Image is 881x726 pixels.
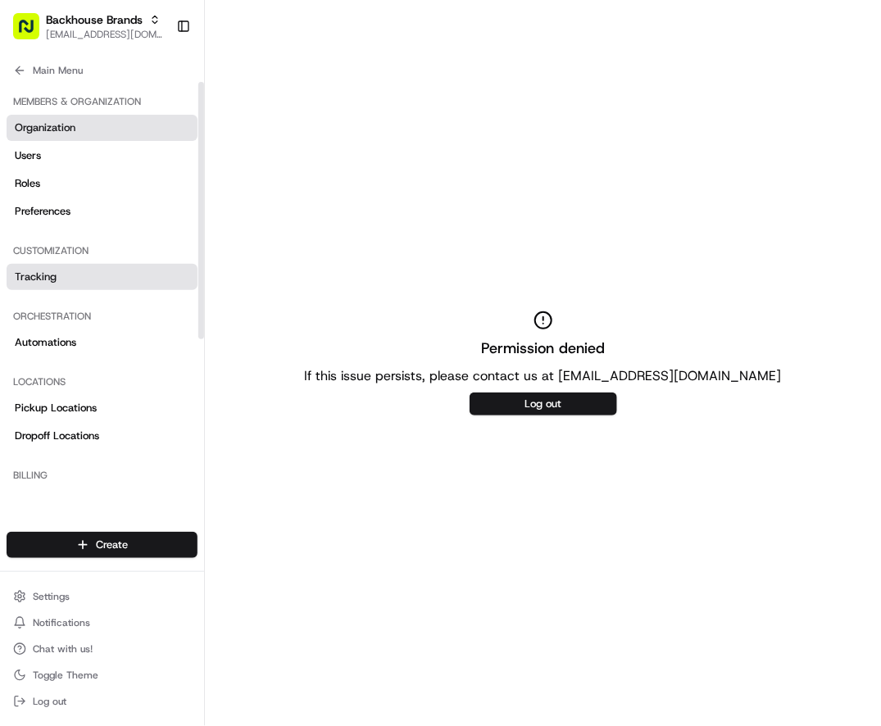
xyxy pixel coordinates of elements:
[481,337,605,360] h2: Permission denied
[15,335,76,350] span: Automations
[46,28,163,41] button: [EMAIL_ADDRESS][DOMAIN_NAME]
[7,611,198,634] button: Notifications
[46,11,143,28] button: Backhouse Brands
[7,198,198,225] a: Preferences
[7,264,198,290] a: Tracking
[15,401,97,415] span: Pickup Locations
[34,157,64,187] img: 8016278978528_b943e370aa5ada12b00a_72.png
[33,695,66,708] span: Log out
[33,669,98,682] span: Toggle Theme
[74,157,269,174] div: Start new chat
[7,329,198,356] a: Automations
[155,367,263,383] span: API Documentation
[33,64,83,77] span: Main Menu
[16,239,43,265] img: FDD Support
[470,392,617,415] button: Log out
[96,538,128,552] span: Create
[7,88,198,115] div: Members & Organization
[7,462,198,488] div: Billing
[163,407,198,420] span: Pylon
[33,642,93,656] span: Chat with us!
[15,120,75,135] span: Organization
[16,214,105,227] div: Past conversations
[15,429,99,443] span: Dropoff Locations
[7,143,198,169] a: Users
[126,255,160,268] span: [DATE]
[7,423,198,449] a: Dropoff Locations
[7,7,170,46] button: Backhouse Brands[EMAIL_ADDRESS][DOMAIN_NAME]
[7,532,198,558] button: Create
[7,690,198,713] button: Log out
[139,369,152,382] div: 💻
[15,176,40,191] span: Roles
[7,170,198,197] a: Roles
[7,238,198,264] div: Customization
[16,369,30,382] div: 📗
[15,148,41,163] span: Users
[279,162,298,182] button: Start new chat
[145,299,179,312] span: [DATE]
[7,638,198,660] button: Chat with us!
[16,66,298,93] p: Welcome 👋
[7,303,198,329] div: Orchestration
[7,115,198,141] a: Organization
[33,300,46,313] img: 1736555255976-a54dd68f-1ca7-489b-9aae-adbdc363a1c4
[136,299,142,312] span: •
[15,270,57,284] span: Tracking
[254,211,298,230] button: See all
[7,395,198,421] a: Pickup Locations
[7,585,198,608] button: Settings
[10,361,132,390] a: 📗Knowledge Base
[305,366,782,386] p: If this issue persists, please contact us at [EMAIL_ADDRESS][DOMAIN_NAME]
[15,204,70,219] span: Preferences
[33,590,70,603] span: Settings
[7,664,198,687] button: Toggle Theme
[33,367,125,383] span: Knowledge Base
[116,406,198,420] a: Powered byPylon
[16,17,49,50] img: Nash
[74,174,225,187] div: We're available if you need us!
[117,255,123,268] span: •
[7,59,198,82] button: Main Menu
[33,616,90,629] span: Notifications
[51,255,114,268] span: FDD Support
[7,369,198,395] div: Locations
[43,107,270,124] input: Clear
[51,299,133,312] span: [PERSON_NAME]
[16,284,43,310] img: Asif Zaman Khan
[16,157,46,187] img: 1736555255976-a54dd68f-1ca7-489b-9aae-adbdc363a1c4
[132,361,270,390] a: 💻API Documentation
